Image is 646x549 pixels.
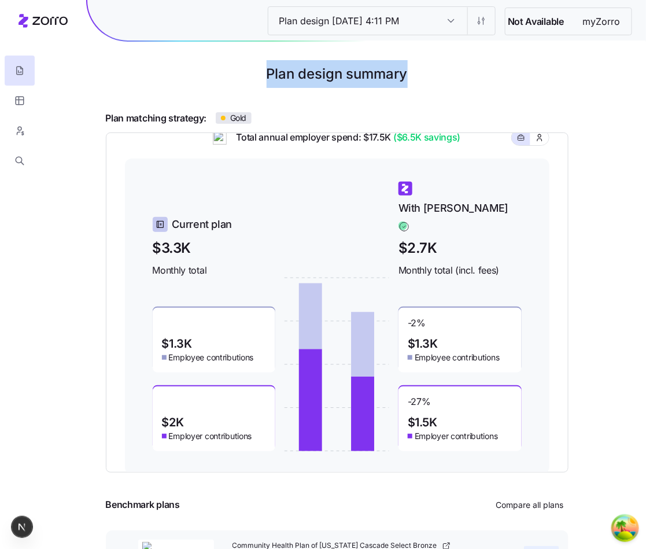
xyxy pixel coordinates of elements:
[153,263,276,278] span: Monthly total
[573,14,629,29] span: myZorro
[415,430,498,442] span: Employer contributions
[398,200,509,216] span: With [PERSON_NAME]
[398,263,522,278] span: Monthly total (incl. fees)
[56,60,618,88] h1: Plan design summary
[408,396,431,414] span: -27 %
[172,216,232,233] span: Current plan
[106,498,180,512] span: Benchmark plans
[106,111,207,126] span: Plan matching strategy:
[162,417,184,428] span: $2K
[492,496,569,514] button: Compare all plans
[398,237,522,259] span: $2.7K
[508,14,564,29] span: Not Available
[408,417,437,428] span: $1.5K
[227,130,460,145] span: Total annual employer spend: $17.5K
[230,113,246,123] span: Gold
[169,352,254,363] span: Employee contributions
[408,317,426,336] span: -2 %
[614,517,637,540] button: Open Tanstack query devtools
[415,352,500,363] span: Employee contributions
[496,499,564,511] span: Compare all plans
[467,7,495,35] button: Settings
[162,338,192,349] span: $1.3K
[153,237,276,259] span: $3.3K
[391,130,460,145] span: ($6.5K savings)
[408,338,438,349] span: $1.3K
[213,131,227,145] img: ai-icon.png
[169,430,252,442] span: Employer contributions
